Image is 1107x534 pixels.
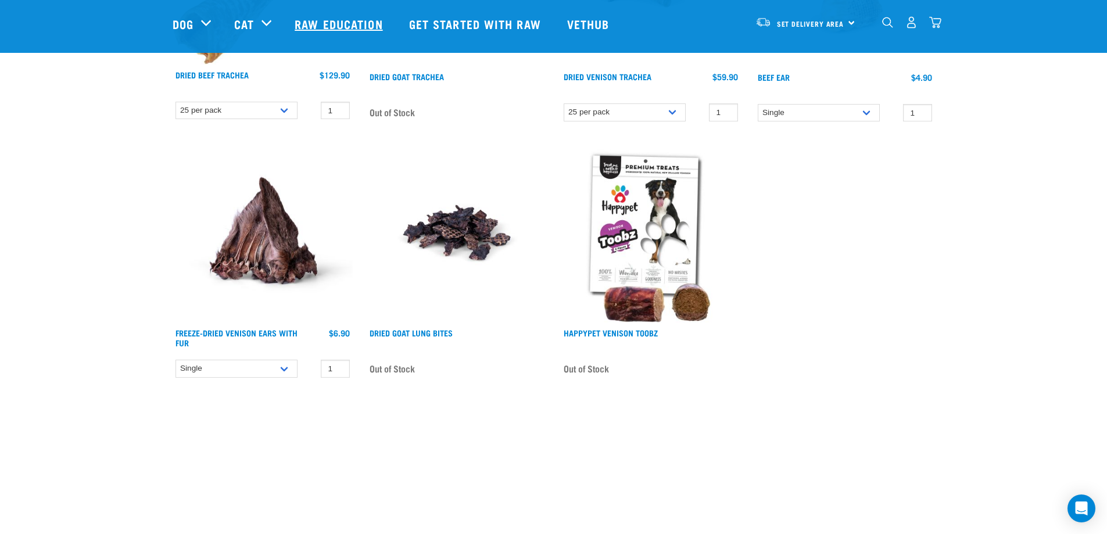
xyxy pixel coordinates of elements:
a: Dried Venison Trachea [564,74,651,78]
a: Dog [173,15,194,33]
a: Happypet Venison Toobz [564,331,658,335]
div: $59.90 [712,72,738,81]
div: $129.90 [320,70,350,80]
span: Out of Stock [370,360,415,377]
span: Set Delivery Area [777,21,844,26]
img: van-moving.png [755,17,771,27]
img: user.png [905,16,918,28]
a: Beef Ear [758,75,790,79]
input: 1 [709,103,738,121]
a: Dried Beef Trachea [175,73,249,77]
input: 1 [321,360,350,378]
input: 1 [903,104,932,122]
img: home-icon@2x.png [929,16,941,28]
div: $4.90 [911,73,932,82]
img: Venison Lung Bites [367,142,547,322]
img: Raw Essentials Freeze Dried Deer Ears With Fur [173,142,353,322]
a: Cat [234,15,254,33]
a: Dried Goat Lung Bites [370,331,453,335]
span: Out of Stock [564,360,609,377]
a: Freeze-Dried Venison Ears with Fur [175,331,298,344]
a: Get started with Raw [397,1,556,47]
img: Venison Toobz [561,142,741,322]
a: Vethub [556,1,624,47]
a: Raw Education [283,1,397,47]
img: home-icon-1@2x.png [882,17,893,28]
div: $6.90 [329,328,350,338]
span: Out of Stock [370,103,415,121]
input: 1 [321,102,350,120]
a: Dried Goat Trachea [370,74,444,78]
div: Open Intercom Messenger [1067,494,1095,522]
